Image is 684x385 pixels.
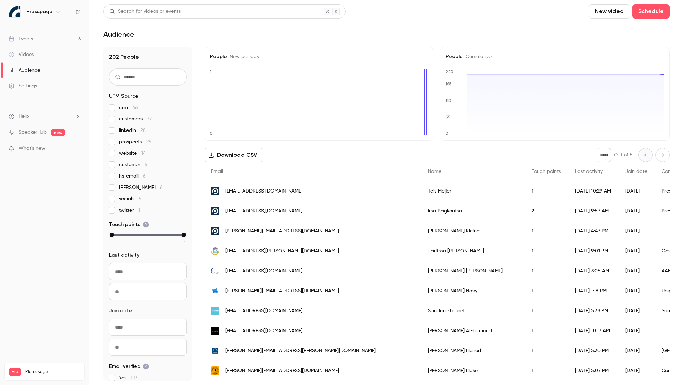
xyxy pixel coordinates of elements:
[211,169,223,174] span: Email
[524,341,568,361] div: 1
[532,169,561,174] span: Touch points
[421,241,524,261] div: Jaritssa [PERSON_NAME]
[446,69,454,74] text: 220
[618,281,654,301] div: [DATE]
[225,207,302,215] span: [EMAIL_ADDRESS][DOMAIN_NAME]
[9,51,34,58] div: Videos
[145,162,147,167] span: 6
[632,4,670,19] button: Schedule
[119,195,141,202] span: socials
[225,327,302,335] span: [EMAIL_ADDRESS][DOMAIN_NAME]
[26,8,52,15] h6: Presspage
[618,201,654,221] div: [DATE]
[143,174,146,179] span: 6
[119,374,138,381] span: Yes
[19,113,29,120] span: Help
[446,53,664,60] h5: People
[109,307,132,314] span: Join date
[209,131,213,136] text: 0
[147,117,152,122] span: 37
[614,152,633,159] p: Out of 5
[109,252,139,259] span: Last activity
[119,207,140,214] span: twitter
[421,321,524,341] div: [PERSON_NAME] Al-hamoud
[119,115,152,123] span: customers
[9,113,81,120] li: help-dropdown-opener
[568,221,618,241] div: [DATE] 4:43 PM
[575,169,603,174] span: Last activity
[141,151,146,156] span: 14
[103,30,134,38] h1: Audience
[445,114,450,119] text: 55
[182,233,186,237] div: max
[110,233,114,237] div: min
[119,161,147,168] span: customer
[9,35,33,42] div: Events
[225,188,302,195] span: [EMAIL_ADDRESS][DOMAIN_NAME]
[625,169,647,174] span: Join date
[19,145,45,152] span: What's new
[119,138,151,145] span: prospects
[146,139,151,144] span: 26
[51,129,65,136] span: new
[421,261,524,281] div: [PERSON_NAME] [PERSON_NAME]
[25,369,80,375] span: Plan usage
[445,131,449,136] text: 0
[211,187,219,195] img: presspage.com
[9,67,40,74] div: Audience
[524,361,568,381] div: 1
[618,241,654,261] div: [DATE]
[211,227,219,235] img: presspage.com
[210,53,428,60] h5: People
[211,307,219,315] img: suntory.com
[139,196,141,201] span: 6
[211,366,219,375] img: continental.com
[568,241,618,261] div: [DATE] 9:01 PM
[9,82,37,89] div: Settings
[211,287,219,295] img: uniper.energy
[211,247,219,255] img: sintmaartengov.org
[421,301,524,321] div: Sandrine Lauret
[524,221,568,241] div: 1
[109,221,149,228] span: Touch points
[119,127,146,134] span: linkedin
[568,341,618,361] div: [DATE] 5:30 PM
[428,169,441,174] span: Name
[524,321,568,341] div: 1
[209,69,211,74] text: 1
[183,239,185,245] span: 3
[618,321,654,341] div: [DATE]
[524,261,568,281] div: 1
[421,181,524,201] div: Teis Meijer
[568,281,618,301] div: [DATE] 1:18 PM
[225,307,302,315] span: [EMAIL_ADDRESS][DOMAIN_NAME]
[19,129,47,136] a: SpeakerHub
[524,181,568,201] div: 1
[568,321,618,341] div: [DATE] 10:17 AM
[140,128,146,133] span: 28
[225,247,339,255] span: [EMAIL_ADDRESS][PERSON_NAME][DOMAIN_NAME]
[445,81,452,86] text: 165
[119,104,138,111] span: crm
[227,54,259,59] span: New per day
[109,339,187,356] input: To
[225,267,302,275] span: [EMAIL_ADDRESS][DOMAIN_NAME]
[138,208,140,213] span: 1
[618,361,654,381] div: [DATE]
[109,53,187,61] h1: 202 People
[568,361,618,381] div: [DATE] 5:07 PM
[421,201,524,221] div: Irsa Bagkoutsa
[568,301,618,321] div: [DATE] 5:33 PM
[568,201,618,221] div: [DATE] 9:53 AM
[109,8,181,15] div: Search for videos or events
[225,227,339,235] span: [PERSON_NAME][EMAIL_ADDRESS][DOMAIN_NAME]
[111,239,113,245] span: 1
[211,346,219,355] img: bmhcc.org
[445,98,451,103] text: 110
[225,287,339,295] span: [PERSON_NAME][EMAIL_ADDRESS][DOMAIN_NAME]
[109,263,187,280] input: From
[225,367,339,375] span: [PERSON_NAME][EMAIL_ADDRESS][DOMAIN_NAME]
[421,361,524,381] div: [PERSON_NAME] Flake
[9,6,20,17] img: Presspage
[131,375,138,380] span: 137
